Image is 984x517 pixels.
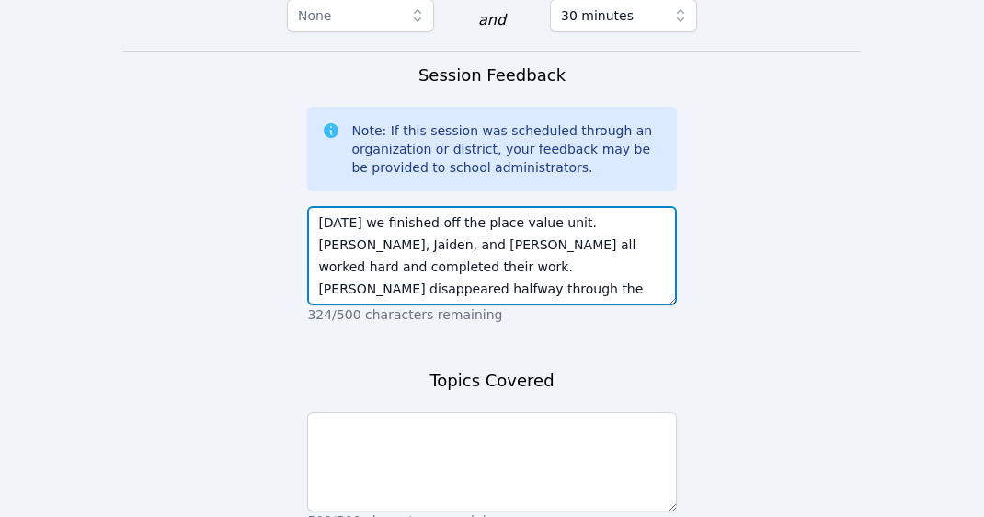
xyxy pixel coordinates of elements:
h3: Topics Covered [429,368,554,394]
span: None [298,8,332,23]
div: and [478,9,506,31]
h3: Session Feedback [418,63,566,88]
span: 30 minutes [561,5,634,27]
textarea: [DATE] we finished off the place value unit. [PERSON_NAME], Jaiden, and [PERSON_NAME] all worked ... [307,206,676,305]
div: Note: If this session was scheduled through an organization or district, your feedback may be be ... [351,121,661,177]
p: 324/500 characters remaining [307,305,676,324]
